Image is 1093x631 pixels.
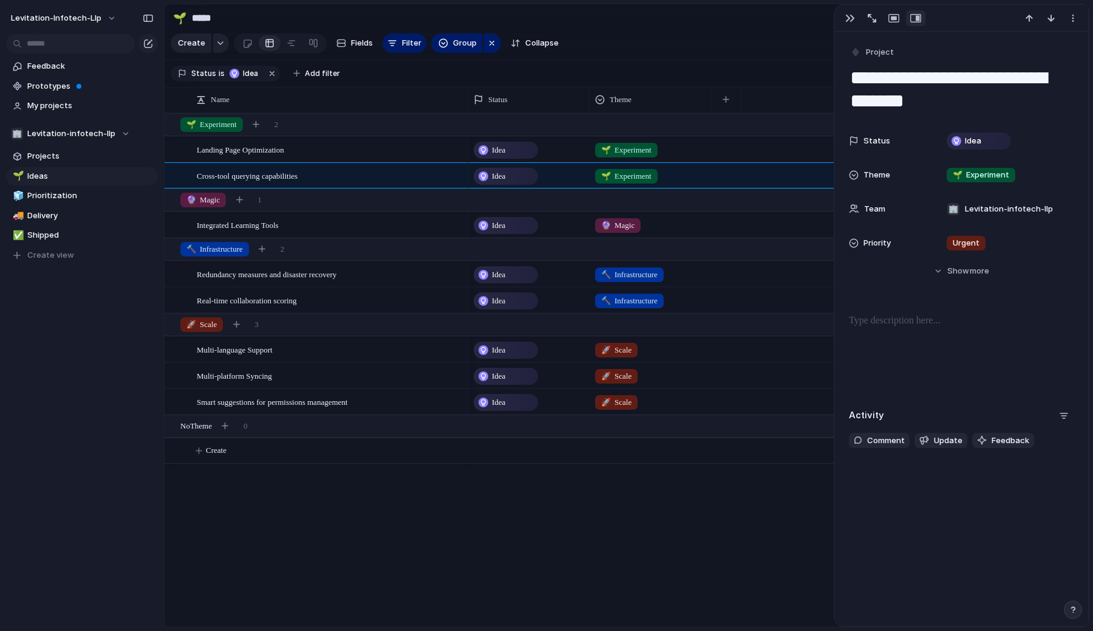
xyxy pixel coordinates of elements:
span: Idea [492,396,505,409]
span: Idea [965,135,981,147]
span: Theme [863,169,890,181]
span: Scale [186,319,217,331]
span: 🌱 [953,170,962,179]
div: 🚚 [13,209,21,222]
button: Update [914,433,967,449]
span: Show [947,265,969,277]
span: Experiment [953,169,1009,181]
span: Idea [492,269,505,281]
button: Create view [6,246,158,264]
span: Scale [601,370,632,382]
span: Update [934,435,962,447]
span: Infrastructure [186,243,243,255]
span: Status [488,94,508,106]
span: Idea [492,170,505,182]
button: Idea [226,67,264,80]
button: Comment [849,433,910,449]
a: My projects [6,97,158,115]
span: No Theme [180,420,212,432]
span: Idea [492,344,505,356]
button: Filter [383,33,426,53]
span: Name [211,94,230,106]
span: Prototypes [27,80,154,92]
button: Feedback [972,433,1034,449]
span: Delivery [27,210,154,222]
span: 🔮 [186,195,196,204]
span: Idea [243,68,260,79]
span: 🚀 [601,398,611,407]
span: Feedback [992,435,1029,447]
span: Landing Page Optimization [197,142,284,156]
span: Idea [492,219,505,232]
a: Projects [6,147,158,165]
span: Priority [863,237,891,249]
span: Project [866,46,894,58]
span: Infrastructure [601,295,658,307]
button: Add filter [286,65,347,82]
span: 🔨 [186,244,196,253]
a: 🌱Ideas [6,167,158,185]
button: levitation-infotech-llp [5,9,123,28]
div: 🌱 [13,169,21,183]
span: Create [178,37,205,49]
span: Prioritization [27,190,154,202]
span: Ideas [27,170,154,182]
span: Status [863,135,890,147]
span: 2 [274,119,279,131]
span: Real-time collaboration scoring [197,293,297,307]
span: 🌱 [601,171,611,181]
button: 🌱 [11,170,23,182]
span: 🌱 [601,145,611,154]
a: 🚚Delivery [6,207,158,225]
div: ✅ [13,229,21,243]
span: Create view [27,249,74,261]
span: 🚀 [601,371,611,381]
span: levitation-infotech-llp [11,12,101,24]
span: 0 [243,420,248,432]
button: Showmore [849,260,1074,282]
span: Group [453,37,477,49]
span: My projects [27,100,154,112]
span: 🔨 [601,296,611,305]
span: Multi-platform Syncing [197,368,272,382]
button: Group [431,33,483,53]
span: Idea [492,144,505,156]
span: Collapse [525,37,559,49]
a: Feedback [6,57,158,75]
span: Team [864,203,885,215]
span: Shipped [27,229,154,241]
span: Experiment [601,170,652,182]
a: ✅Shipped [6,226,158,244]
span: Magic [186,194,220,206]
span: 2 [281,243,285,255]
span: more [970,265,989,277]
div: 🏢 [947,203,959,215]
span: 🌱 [186,120,196,129]
span: 🔨 [601,270,611,279]
span: Infrastructure [601,269,658,281]
a: Prototypes [6,77,158,95]
span: Multi-language Support [197,342,273,356]
button: Collapse [506,33,564,53]
button: 🧊 [11,190,23,202]
span: 🔮 [601,221,611,230]
span: Experiment [186,119,237,131]
span: Idea [492,295,505,307]
span: 3 [254,319,259,331]
span: Add filter [305,68,340,79]
span: Filter [402,37,421,49]
span: Theme [610,94,632,106]
div: 🧊Prioritization [6,187,158,205]
span: Levitation-infotech-llp [965,203,1053,215]
span: Fields [351,37,373,49]
button: Project [848,44,897,61]
button: is [216,67,227,80]
span: Urgent [953,237,979,249]
button: 🚚 [11,210,23,222]
h2: Activity [849,409,884,422]
button: Create [171,33,211,53]
span: Scale [601,396,632,409]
